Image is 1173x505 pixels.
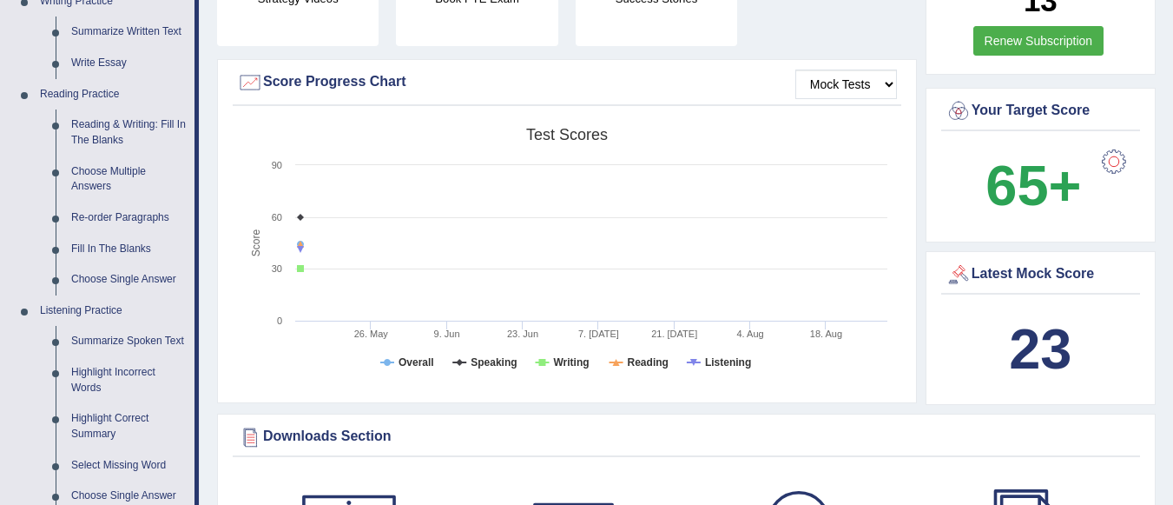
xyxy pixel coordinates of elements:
tspan: Score [250,229,262,257]
a: Highlight Incorrect Words [63,357,194,403]
text: 30 [272,263,282,274]
a: Select Missing Word [63,450,194,482]
tspan: Writing [553,356,589,369]
a: Fill In The Blanks [63,234,194,265]
tspan: Speaking [471,356,517,369]
a: Write Essay [63,48,194,79]
div: Your Target Score [946,98,1136,124]
tspan: 9. Jun [434,329,460,339]
tspan: 4. Aug [736,329,763,339]
tspan: 7. [DATE] [578,329,619,339]
b: 65+ [985,154,1081,217]
b: 23 [1009,317,1071,381]
a: Re-order Paragraphs [63,203,194,234]
tspan: 23. Jun [507,329,538,339]
tspan: 18. Aug [810,329,842,339]
a: Renew Subscription [973,26,1104,56]
tspan: Reading [628,356,669,369]
a: Summarize Spoken Text [63,326,194,357]
text: 90 [272,160,282,170]
tspan: Overall [399,356,434,369]
a: Listening Practice [32,296,194,327]
div: Score Progress Chart [237,70,897,96]
text: 60 [272,212,282,223]
tspan: Listening [705,356,751,369]
tspan: 21. [DATE] [651,329,697,339]
a: Choose Multiple Answers [63,156,194,203]
div: Downloads Section [237,424,1136,450]
a: Reading & Writing: Fill In The Blanks [63,110,194,156]
tspan: Test scores [526,126,608,143]
a: Highlight Correct Summary [63,403,194,449]
text: 0 [277,316,282,326]
div: Latest Mock Score [946,262,1136,288]
a: Reading Practice [32,79,194,110]
a: Summarize Written Text [63,17,194,48]
a: Choose Single Answer [63,264,194,296]
tspan: 26. May [354,329,389,339]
